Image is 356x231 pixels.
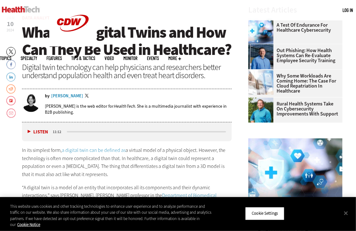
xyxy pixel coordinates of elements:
a: a digital twin can be defined as [62,147,126,153]
img: Healthcare cybersecurity [248,138,343,209]
img: Electronic health records [248,70,273,95]
a: Out Phishing: How Health Systems Can Re-Evaluate Employee Security Training [248,48,339,63]
div: media player [22,122,232,141]
div: This website uses cookies and other tracking technologies to enhance user experience and to analy... [10,203,213,228]
img: Scott Currie [248,44,273,69]
div: Digital twin technology can help physicians and researchers better understand population health a... [22,63,232,79]
a: Tips & Tactics [71,56,95,61]
a: Scott Currie [248,44,277,49]
p: [PERSON_NAME] is the web editor for . She is a multimedia journalist with experience in B2B publi... [45,103,232,115]
div: duration [52,129,66,135]
div: User menu [343,7,353,13]
a: Twitter [85,94,90,99]
a: [PERSON_NAME] [51,94,83,98]
span: Specialty [21,56,37,61]
a: Events [147,56,159,61]
span: by [45,94,50,98]
a: Video [105,56,114,61]
a: Features [46,56,62,61]
button: Cookie Settings [245,207,284,220]
a: Jim Roeder [248,98,277,103]
span: More [168,56,181,61]
a: More information about your privacy [17,222,40,227]
a: Why Some Workloads Are Coming Home: The Case for Cloud Repatriation in Healthcare [248,73,339,94]
a: Rural Health Systems Take On Cybersecurity Improvements with Support [248,101,339,116]
img: Home [2,6,40,13]
button: Listen [28,130,48,134]
a: Electronic health records [248,70,277,75]
p: In its simplest form, a virtual model of a physical object. However, the technology is often more... [22,146,232,178]
button: Close [339,206,353,220]
img: Jim Roeder [248,98,273,123]
em: HealthTech [114,103,135,109]
img: Jordan Scott [22,94,40,112]
a: Log in [343,7,353,13]
a: MonITor [123,56,138,61]
a: CDW [49,41,96,48]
